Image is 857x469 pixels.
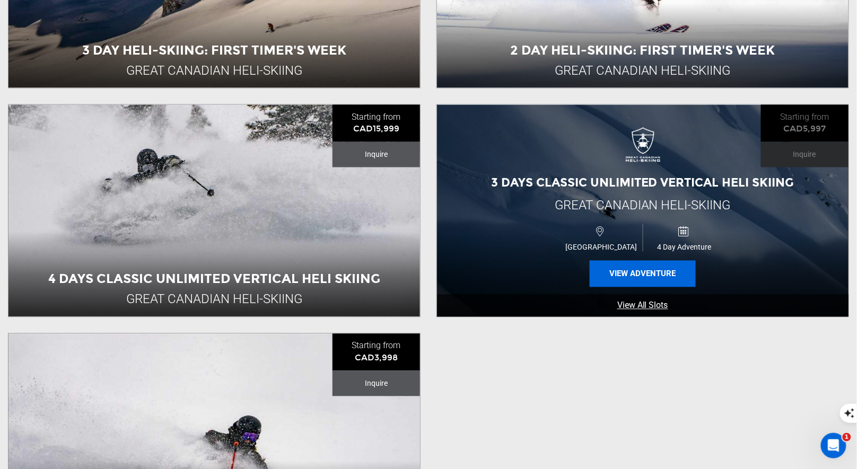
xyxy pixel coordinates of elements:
[622,127,664,170] img: images
[437,295,849,317] a: View All Slots
[561,243,643,252] span: [GEOGRAPHIC_DATA]
[821,433,846,458] iframe: Intercom live chat
[491,176,794,190] span: 3 Days Classic Unlimited Vertical Heli Skiing
[643,243,725,252] span: 4 Day Adventure
[590,261,696,287] button: View Adventure
[555,198,731,213] span: Great Canadian Heli-Skiing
